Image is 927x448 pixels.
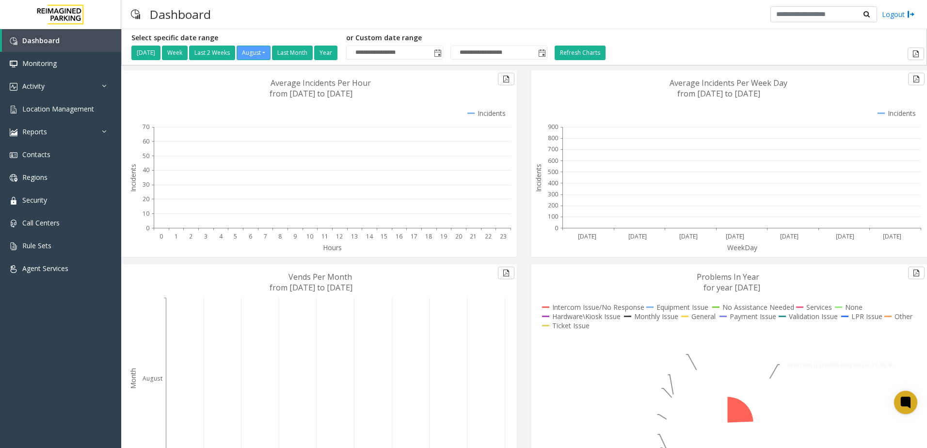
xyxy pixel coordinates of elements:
[10,265,17,273] img: 'icon'
[234,232,237,240] text: 5
[703,282,760,293] text: for year [DATE]
[162,46,188,60] button: Week
[908,73,925,85] button: Export to pdf
[2,29,121,52] a: Dashboard
[22,195,47,205] span: Security
[219,232,223,240] text: 4
[780,232,799,240] text: [DATE]
[485,232,492,240] text: 22
[10,242,17,250] img: 'icon'
[22,104,94,113] span: Location Management
[128,164,138,192] text: Incidents
[10,174,17,182] img: 'icon'
[351,232,358,240] text: 13
[249,232,252,240] text: 6
[145,2,216,26] h3: Dashboard
[143,374,162,383] text: August
[22,81,45,91] span: Activity
[22,36,60,45] span: Dashboard
[10,60,17,68] img: 'icon'
[131,34,339,42] h5: Select specific date range
[143,137,149,145] text: 60
[548,134,558,142] text: 800
[143,195,149,203] text: 20
[548,168,558,176] text: 500
[143,209,149,218] text: 10
[455,232,462,240] text: 20
[146,224,149,232] text: 0
[22,59,57,68] span: Monitoring
[271,78,371,88] text: Average Incidents Per Hour
[189,46,235,60] button: Last 2 Weeks
[272,46,313,60] button: Last Month
[907,9,915,19] img: logout
[882,9,915,19] a: Logout
[432,46,443,60] span: Toggle popup
[908,48,924,60] button: Export to pdf
[22,150,50,159] span: Contacts
[440,232,447,240] text: 19
[10,220,17,227] img: 'icon'
[534,164,543,192] text: Incidents
[131,46,160,60] button: [DATE]
[548,201,558,209] text: 200
[237,46,271,60] button: August
[548,123,558,131] text: 900
[628,232,647,240] text: [DATE]
[264,232,267,240] text: 7
[143,180,149,189] text: 30
[396,232,402,240] text: 16
[836,232,854,240] text: [DATE]
[500,232,507,240] text: 23
[128,368,138,389] text: Month
[697,272,759,282] text: Problems In Year
[314,46,337,60] button: Year
[22,264,68,273] span: Agent Services
[10,83,17,91] img: 'icon'
[548,190,558,198] text: 300
[908,267,925,279] button: Export to pdf
[143,123,149,131] text: 70
[498,267,514,279] button: Export to pdf
[548,157,558,165] text: 600
[293,232,297,240] text: 9
[10,37,17,45] img: 'icon'
[10,197,17,205] img: 'icon'
[22,218,60,227] span: Call Centers
[670,78,787,88] text: Average Incidents Per Week Day
[883,232,901,240] text: [DATE]
[204,232,208,240] text: 3
[727,243,758,252] text: WeekDay
[131,2,140,26] img: pageIcon
[278,232,282,240] text: 8
[548,179,558,187] text: 400
[381,232,387,240] text: 15
[726,232,744,240] text: [DATE]
[189,232,192,240] text: 2
[679,232,698,240] text: [DATE]
[270,88,352,99] text: from [DATE] to [DATE]
[578,232,596,240] text: [DATE]
[270,282,352,293] text: from [DATE] to [DATE]
[288,272,352,282] text: Vends Per Month
[366,232,373,240] text: 14
[10,151,17,159] img: 'icon'
[143,152,149,160] text: 50
[323,243,342,252] text: Hours
[411,232,417,240] text: 17
[555,224,558,232] text: 0
[498,73,514,85] button: Export to pdf
[22,241,51,250] span: Rule Sets
[677,88,760,99] text: from [DATE] to [DATE]
[548,212,558,221] text: 100
[10,128,17,136] img: 'icon'
[143,166,149,174] text: 40
[321,232,328,240] text: 11
[787,361,893,369] text: Intercom Issue/No Response: 24.38 %
[160,232,163,240] text: 0
[470,232,477,240] text: 21
[336,232,343,240] text: 12
[22,173,48,182] span: Regions
[10,106,17,113] img: 'icon'
[548,145,558,153] text: 700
